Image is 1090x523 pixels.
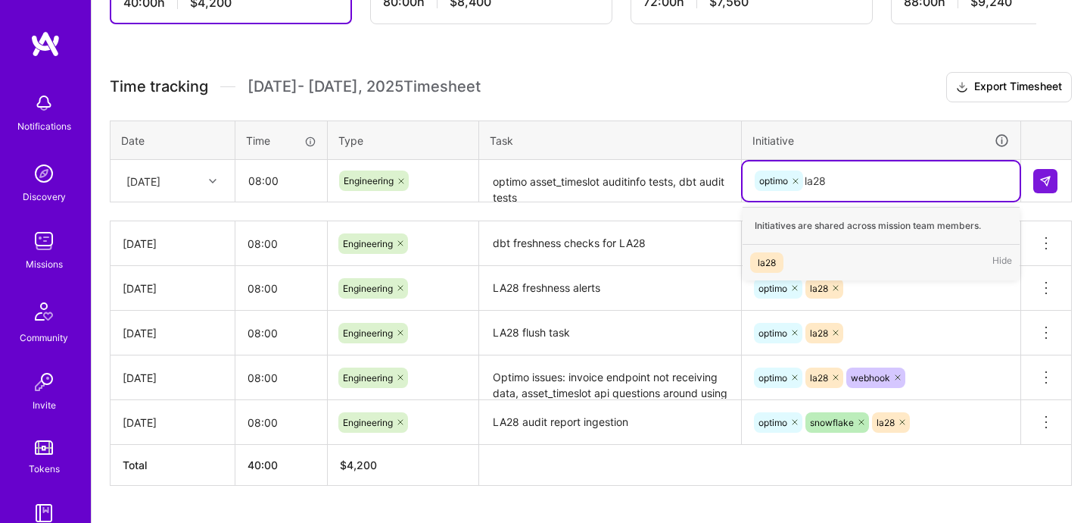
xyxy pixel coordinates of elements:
[343,283,393,294] span: Engineering
[1039,175,1051,187] img: Submit
[1033,169,1059,193] div: null
[123,325,223,341] div: [DATE]
[235,224,327,264] input: HH:MM
[235,313,327,353] input: HH:MM
[759,175,788,186] span: optimo
[743,207,1020,245] div: Initiatives are shared across mission team members.
[992,252,1012,273] span: Hide
[481,357,740,399] textarea: Optimo issues: invoice endpoint not receiving data, asset_timeslot api questions around using eve...
[235,402,327,443] input: HH:MM
[35,440,53,455] img: tokens
[343,417,393,428] span: Engineering
[235,445,328,486] th: 40:00
[344,175,394,186] span: Engineering
[111,121,235,160] th: Date
[123,280,223,296] div: [DATE]
[235,268,327,308] input: HH:MM
[111,445,235,486] th: Total
[29,461,60,477] div: Tokens
[17,118,71,134] div: Notifications
[810,327,828,339] span: la28
[758,372,787,384] span: optimo
[33,397,56,413] div: Invite
[481,223,740,265] textarea: dbt freshness checks for LA28
[340,459,377,471] span: $ 4,200
[23,189,66,205] div: Discovery
[946,72,1072,102] button: Export Timesheet
[26,293,62,330] img: Community
[248,77,481,96] span: [DATE] - [DATE] , 2025 Timesheet
[810,283,828,294] span: la28
[126,173,160,189] div: [DATE]
[235,358,327,398] input: HH:MM
[481,402,740,443] textarea: LA28 audit report ingestion
[343,372,393,384] span: Engineering
[26,256,63,272] div: Missions
[479,121,742,160] th: Task
[29,367,59,397] img: Invite
[29,158,59,189] img: discovery
[758,283,787,294] span: optimo
[110,77,208,96] span: Time tracking
[752,132,1010,149] div: Initiative
[123,415,223,431] div: [DATE]
[20,330,68,346] div: Community
[758,255,776,271] div: la28
[29,226,59,256] img: teamwork
[758,417,787,428] span: optimo
[851,372,890,384] span: webhook
[810,417,854,428] span: snowflake
[481,312,740,354] textarea: LA28 flush task
[481,161,740,202] textarea: optimo asset_timeslot auditinfo tests, dbt audit tests
[123,370,223,386] div: [DATE]
[810,372,828,384] span: la28
[328,121,479,160] th: Type
[877,417,895,428] span: la28
[236,161,326,201] input: HH:MM
[956,80,968,96] i: icon Download
[209,177,216,185] i: icon Chevron
[343,327,393,339] span: Engineering
[29,88,59,118] img: bell
[30,30,61,58] img: logo
[481,268,740,309] textarea: LA28 freshness alerts
[246,133,316,149] div: Time
[758,327,787,339] span: optimo
[123,236,223,252] div: [DATE]
[343,238,393,249] span: Engineering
